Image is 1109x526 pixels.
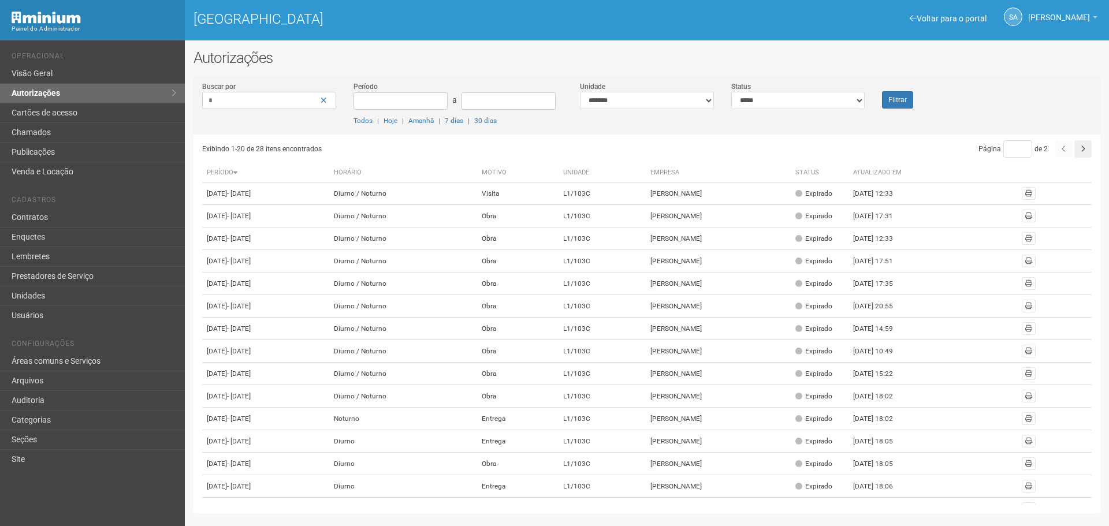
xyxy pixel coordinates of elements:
td: [DATE] 10:49 [849,340,912,363]
td: L1/103C [559,295,646,318]
td: Obra [477,385,559,408]
td: L1/103C [559,318,646,340]
td: [DATE] 14:59 [849,318,912,340]
td: Diurno / Noturno [329,227,477,250]
td: [PERSON_NAME] [646,475,791,498]
a: Todos [353,117,373,125]
h2: Autorizações [193,49,1100,66]
a: Voltar para o portal [910,14,987,23]
span: - [DATE] [227,324,251,333]
td: Obra [477,453,559,475]
div: Expirado [795,346,832,356]
td: [PERSON_NAME] [646,408,791,430]
div: Expirado [795,459,832,469]
td: Diurno / Noturno [329,385,477,408]
div: Expirado [795,211,832,221]
div: Expirado [795,256,832,266]
a: 7 dias [445,117,463,125]
td: [DATE] [202,408,329,430]
td: Entrega [477,475,559,498]
td: [PERSON_NAME] [646,273,791,295]
span: - [DATE] [227,279,251,288]
td: Diurno / Noturno [329,340,477,363]
td: [PERSON_NAME] [646,340,791,363]
span: - [DATE] [227,370,251,378]
span: - [DATE] [227,257,251,265]
td: L1/103C [559,475,646,498]
div: Expirado [795,301,832,311]
td: [DATE] 15:13 [849,498,912,520]
td: L1/103C [559,408,646,430]
img: Minium [12,12,81,24]
td: [DATE] [202,475,329,498]
li: Operacional [12,52,176,64]
td: Diurno / Noturno [329,273,477,295]
td: Diurno [329,498,477,520]
span: Página de 2 [978,145,1048,153]
td: [DATE] [202,250,329,273]
span: - [DATE] [227,347,251,355]
td: [PERSON_NAME] [646,453,791,475]
div: Painel do Administrador [12,24,176,34]
a: [PERSON_NAME] [1028,14,1097,24]
a: SA [1004,8,1022,26]
td: [DATE] [202,295,329,318]
td: Obra [477,340,559,363]
th: Horário [329,163,477,182]
td: [PERSON_NAME] [646,227,791,250]
th: Período [202,163,329,182]
th: Unidade [559,163,646,182]
span: - [DATE] [227,392,251,400]
span: - [DATE] [227,415,251,423]
td: [DATE] [202,385,329,408]
td: Obra [477,363,559,385]
th: Status [791,163,849,182]
td: Entrega [477,430,559,453]
td: Diurno / Noturno [329,182,477,205]
td: L1/103C [559,340,646,363]
h1: [GEOGRAPHIC_DATA] [193,12,638,27]
td: [DATE] 20:55 [849,295,912,318]
span: a [452,95,457,105]
span: - [DATE] [227,505,251,513]
div: Expirado [795,324,832,334]
td: Obra [477,273,559,295]
a: Hoje [384,117,397,125]
span: - [DATE] [227,234,251,243]
td: [DATE] [202,227,329,250]
span: Silvio Anjos [1028,2,1090,22]
td: [DATE] 17:31 [849,205,912,227]
td: L1/103C [559,205,646,227]
td: Obra [477,205,559,227]
td: [DATE] [202,318,329,340]
td: L1/103C [559,498,646,520]
td: L1/103C [559,363,646,385]
td: [DATE] 15:22 [849,363,912,385]
li: Cadastros [12,196,176,208]
td: [DATE] [202,205,329,227]
td: [DATE] [202,498,329,520]
td: [DATE] [202,363,329,385]
td: L1/103C [559,250,646,273]
td: [PERSON_NAME] [646,318,791,340]
div: Expirado [795,369,832,379]
button: Filtrar [882,91,913,109]
label: Unidade [580,81,605,92]
td: [DATE] 12:33 [849,227,912,250]
td: Diurno / Noturno [329,295,477,318]
td: [PERSON_NAME] [646,363,791,385]
span: - [DATE] [227,212,251,220]
div: Expirado [795,234,832,244]
div: Expirado [795,414,832,424]
td: Diurno / Noturno [329,318,477,340]
label: Status [731,81,751,92]
td: [PERSON_NAME] [646,250,791,273]
td: [DATE] 18:05 [849,430,912,453]
td: [PERSON_NAME] [646,430,791,453]
div: Exibindo 1-20 de 28 itens encontrados [202,140,647,158]
td: [PERSON_NAME] [646,498,791,520]
td: [DATE] 18:06 [849,475,912,498]
div: Expirado [795,279,832,289]
td: Diurno [329,453,477,475]
td: L1/103C [559,182,646,205]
